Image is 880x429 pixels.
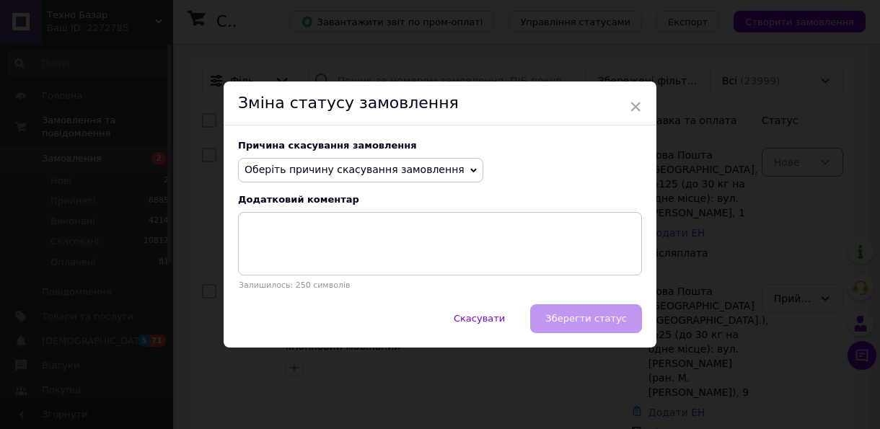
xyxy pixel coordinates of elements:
div: Додатковий коментар [238,194,642,205]
div: Зміна статусу замовлення [224,81,656,125]
span: × [629,94,642,119]
button: Скасувати [439,304,520,333]
span: Скасувати [454,313,505,324]
p: Залишилось: 250 символів [238,280,642,290]
span: Оберіть причину скасування замовлення [245,164,465,175]
div: Причина скасування замовлення [238,140,642,151]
